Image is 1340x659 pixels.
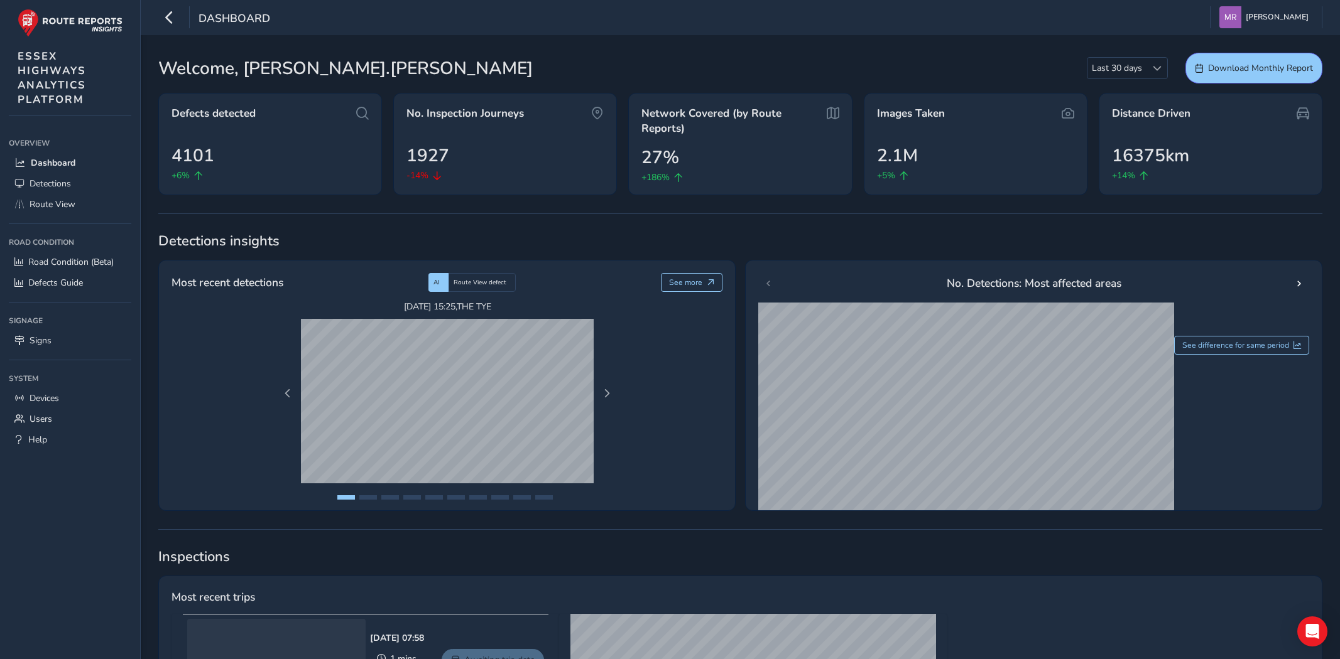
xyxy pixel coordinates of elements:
[661,273,723,292] button: See more
[172,169,190,182] span: +6%
[1112,169,1135,182] span: +14%
[9,429,131,450] a: Help
[1219,6,1241,28] img: diamond-layout
[491,495,509,500] button: Page 8
[669,277,702,287] span: See more
[9,369,131,388] div: System
[28,256,114,268] span: Road Condition (Beta)
[172,142,214,169] span: 4101
[199,11,270,28] span: Dashboard
[406,169,428,182] span: -14%
[641,171,670,184] span: +186%
[1208,62,1313,74] span: Download Monthly Report
[9,409,131,429] a: Users
[403,495,421,500] button: Page 4
[449,273,516,292] div: Route View defect
[9,194,131,215] a: Route View
[1219,6,1313,28] button: [PERSON_NAME]
[433,278,440,287] span: AI
[31,157,75,169] span: Dashboard
[877,169,895,182] span: +5%
[359,495,377,500] button: Page 2
[9,233,131,252] div: Road Condition
[1087,58,1147,78] span: Last 30 days
[1185,53,1322,83] button: Download Monthly Report
[535,495,553,500] button: Page 10
[1182,340,1289,350] span: See difference for same period
[447,495,465,500] button: Page 6
[947,275,1121,291] span: No. Detections: Most affected areas
[9,252,131,272] a: Road Condition (Beta)
[1246,6,1309,28] span: [PERSON_NAME]
[158,232,1322,250] span: Detections insights
[9,311,131,330] div: Signage
[406,142,449,169] span: 1927
[877,142,918,169] span: 2.1M
[513,495,531,500] button: Page 9
[877,106,945,121] span: Images Taken
[337,495,355,500] button: Page 1
[30,178,71,190] span: Detections
[279,385,297,402] button: Previous Page
[301,301,594,313] span: [DATE] 15:25 , THE TYE
[598,385,616,402] button: Next Page
[1112,106,1190,121] span: Distance Driven
[454,278,506,287] span: Route View defect
[641,106,819,136] span: Network Covered (by Route Reports)
[381,495,399,500] button: Page 3
[30,413,52,425] span: Users
[641,144,679,171] span: 27%
[469,495,487,500] button: Page 7
[9,272,131,293] a: Defects Guide
[428,273,449,292] div: AI
[9,388,131,409] a: Devices
[172,589,255,605] span: Most recent trips
[158,547,1322,566] span: Inspections
[1297,616,1327,646] div: Open Intercom Messenger
[30,198,75,210] span: Route View
[158,55,533,82] span: Welcome, [PERSON_NAME].[PERSON_NAME]
[172,106,256,121] span: Defects detected
[28,434,47,446] span: Help
[9,330,131,351] a: Signs
[30,335,52,346] span: Signs
[18,49,86,107] span: ESSEX HIGHWAYS ANALYTICS PLATFORM
[9,173,131,194] a: Detections
[9,134,131,153] div: Overview
[425,495,443,500] button: Page 5
[9,153,131,173] a: Dashboard
[18,9,123,37] img: rr logo
[406,106,524,121] span: No. Inspection Journeys
[1112,142,1189,169] span: 16375km
[28,277,83,289] span: Defects Guide
[172,274,283,291] span: Most recent detections
[30,392,59,404] span: Devices
[1174,336,1310,355] button: See difference for same period
[370,632,424,644] div: [DATE] 07:58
